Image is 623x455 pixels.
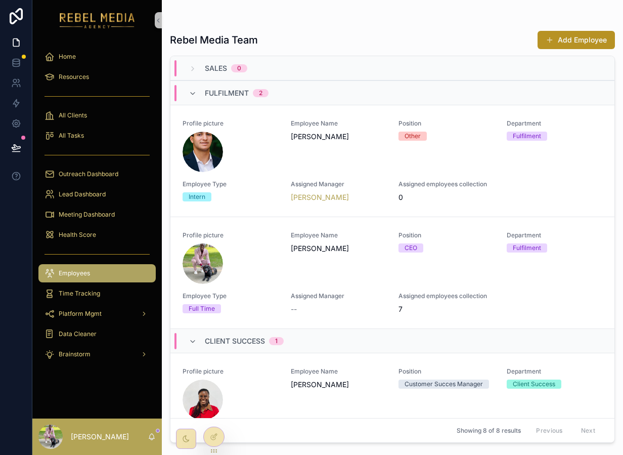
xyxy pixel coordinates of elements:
a: Time Tracking [38,284,156,303]
span: Outreach Dashboard [59,170,118,178]
div: Fulfilment [513,243,541,253]
div: Intern [189,192,205,201]
span: [PERSON_NAME] [291,132,387,142]
div: scrollable content [32,40,162,377]
div: Full Time [189,304,215,313]
span: -- [291,304,297,314]
span: Position [398,231,495,239]
span: Health Score [59,231,96,239]
div: Fulfilment [513,132,541,141]
p: [PERSON_NAME] [71,432,129,442]
span: Department [507,231,603,239]
span: [PERSON_NAME] [291,380,387,390]
span: Profile picture [183,231,279,239]
span: Fulfilment [205,88,249,98]
span: 0 [398,192,403,202]
span: Position [398,367,495,376]
span: Sales [205,63,227,73]
a: All Clients [38,106,156,125]
a: Resources [38,68,156,86]
span: Time Tracking [59,289,100,298]
div: 0 [237,64,241,72]
span: Department [507,367,603,376]
span: 7 [398,304,403,314]
span: Brainstorm [59,350,91,358]
span: Data Cleaner [59,330,97,338]
span: Employee Name [291,231,387,239]
img: App logo [60,12,135,28]
span: Platform Mgmt [59,310,102,318]
a: Outreach Dashboard [38,165,156,183]
a: All Tasks [38,127,156,145]
span: All Clients [59,111,87,119]
span: All Tasks [59,132,84,140]
span: Employee Name [291,119,387,128]
a: Profile pictureEmployee Name[PERSON_NAME]PositionCEODepartmentFulfilmentEmployee TypeFull TimeAss... [170,217,614,328]
span: Profile picture [183,119,279,128]
span: Employees [59,269,90,277]
span: Home [59,53,76,61]
a: [PERSON_NAME] [291,192,349,202]
span: Position [398,119,495,128]
span: Client Success [205,336,265,346]
a: Health Score [38,226,156,244]
a: Home [38,48,156,66]
a: Platform Mgmt [38,305,156,323]
span: Assigned employees collection [398,180,495,188]
span: Profile picture [183,367,279,376]
a: Lead Dashboard [38,185,156,203]
a: Profile pictureEmployee Name[PERSON_NAME]PositionOtherDepartmentFulfilmentEmployee TypeInternAssi... [170,105,614,217]
div: 2 [259,89,262,97]
div: Customer Succes Manager [405,380,483,389]
span: Assigned Manager [291,180,387,188]
div: 1 [275,337,278,345]
span: Meeting Dashboard [59,211,115,219]
span: Lead Dashboard [59,190,106,198]
span: Assigned employees collection [398,292,495,300]
span: Employee Name [291,367,387,376]
h1: Rebel Media Team [170,33,258,47]
a: Meeting Dashboard [38,205,156,224]
a: Data Cleaner [38,325,156,343]
a: Brainstorm [38,345,156,363]
span: Employee Type [183,180,279,188]
span: Assigned Manager [291,292,387,300]
a: Employees [38,264,156,282]
span: [PERSON_NAME] [291,243,387,254]
span: Showing 8 of 8 results [457,427,521,435]
div: Other [405,132,421,141]
button: Add Employee [538,31,615,49]
div: Client Success [513,380,555,389]
span: Resources [59,73,89,81]
span: Employee Type [183,292,279,300]
span: Department [507,119,603,128]
div: CEO [405,243,417,253]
